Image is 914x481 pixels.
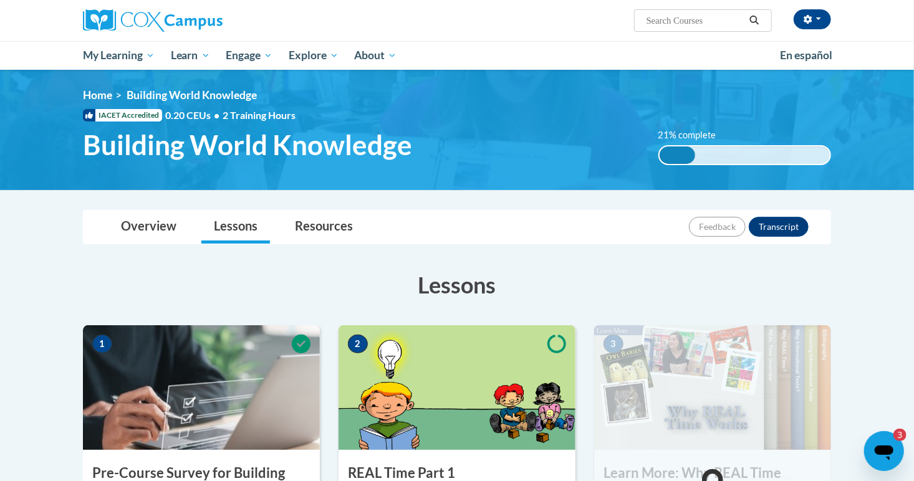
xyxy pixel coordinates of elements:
[83,48,155,63] span: My Learning
[354,48,397,63] span: About
[83,325,320,450] img: Course Image
[794,9,831,29] button: Account Settings
[83,109,162,121] span: IACET Accredited
[645,13,745,28] input: Search Courses
[83,128,412,161] span: Building World Knowledge
[165,108,223,122] span: 0.20 CEUs
[594,325,831,450] img: Course Image
[92,335,112,353] span: 1
[348,335,368,353] span: 2
[108,211,189,244] a: Overview
[339,325,575,450] img: Course Image
[223,109,296,121] span: 2 Training Hours
[201,211,270,244] a: Lessons
[64,41,850,70] div: Main menu
[745,13,764,28] button: Search
[658,128,730,142] label: 21% complete
[289,48,339,63] span: Explore
[281,41,347,70] a: Explore
[218,41,281,70] a: Engage
[163,41,218,70] a: Learn
[282,211,365,244] a: Resources
[226,48,272,63] span: Engage
[214,109,219,121] span: •
[749,217,809,237] button: Transcript
[772,42,840,69] a: En español
[604,335,623,353] span: 3
[83,9,320,32] a: Cox Campus
[864,431,904,471] iframe: Button to launch messaging window, 3 unread messages
[689,217,746,237] button: Feedback
[83,88,112,102] a: Home
[127,88,257,102] span: Building World Knowledge
[780,49,832,62] span: En español
[171,48,210,63] span: Learn
[347,41,405,70] a: About
[83,9,223,32] img: Cox Campus
[882,429,907,441] iframe: Number of unread messages
[75,41,163,70] a: My Learning
[660,146,695,164] div: 21% complete
[83,269,831,300] h3: Lessons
